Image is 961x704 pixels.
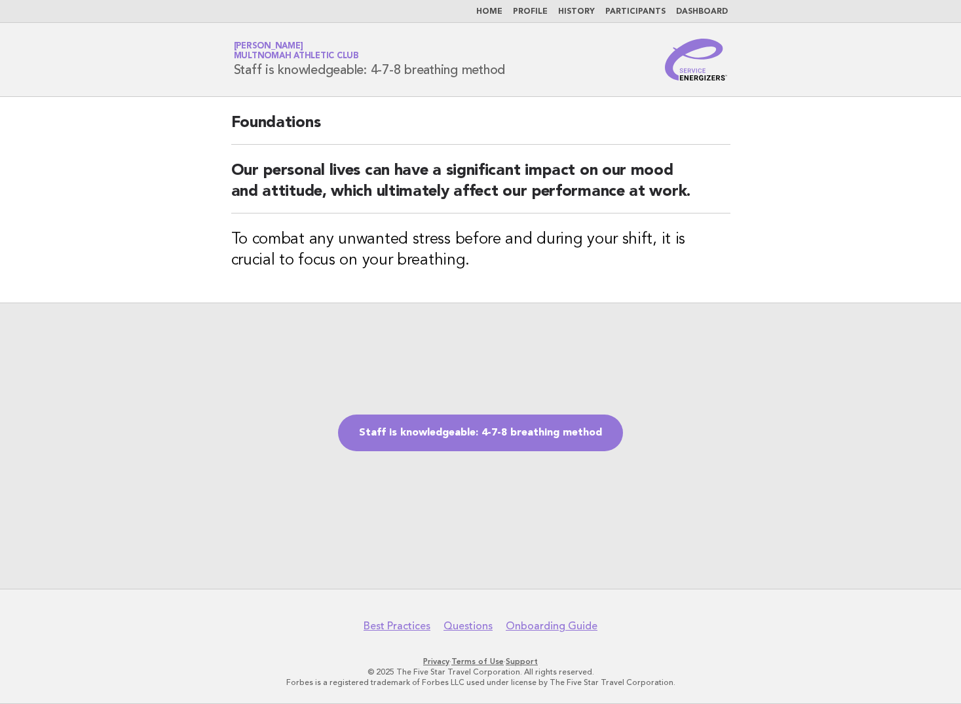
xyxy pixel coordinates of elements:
a: Profile [513,8,548,16]
a: Terms of Use [451,657,504,666]
h2: Foundations [231,113,730,145]
a: Best Practices [364,620,430,633]
span: Multnomah Athletic Club [234,52,359,61]
a: Onboarding Guide [506,620,597,633]
p: · · [80,656,882,667]
p: Forbes is a registered trademark of Forbes LLC used under license by The Five Star Travel Corpora... [80,677,882,688]
a: Dashboard [676,8,728,16]
h3: To combat any unwanted stress before and during your shift, it is crucial to focus on your breath... [231,229,730,271]
a: Support [506,657,538,666]
a: Privacy [423,657,449,666]
h2: Our personal lives can have a significant impact on our mood and attitude, which ultimately affec... [231,160,730,213]
a: Staff is knowledgeable: 4-7-8 breathing method [338,415,623,451]
h1: Staff is knowledgeable: 4-7-8 breathing method [234,43,506,77]
a: History [558,8,595,16]
a: Home [476,8,502,16]
a: [PERSON_NAME]Multnomah Athletic Club [234,42,359,60]
a: Questions [443,620,493,633]
p: © 2025 The Five Star Travel Corporation. All rights reserved. [80,667,882,677]
a: Participants [605,8,666,16]
img: Service Energizers [665,39,728,81]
